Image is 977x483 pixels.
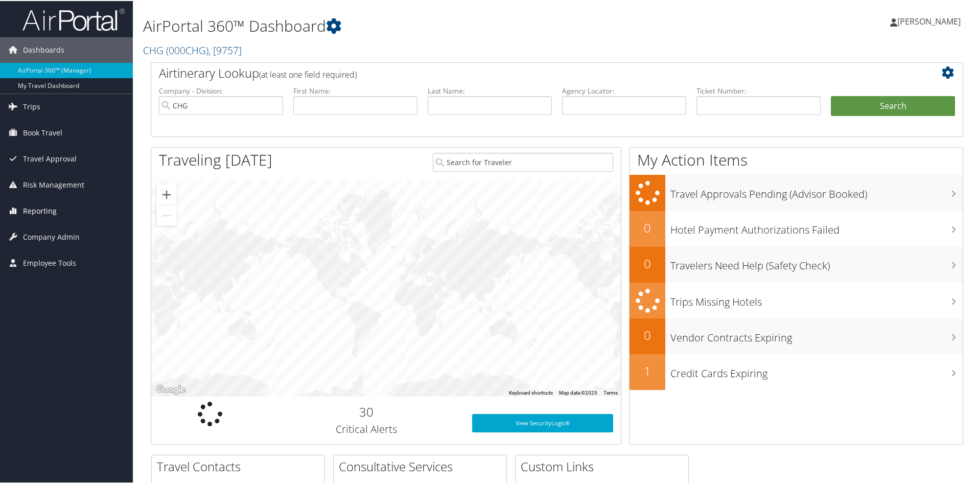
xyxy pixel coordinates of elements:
button: Zoom out [156,204,177,225]
label: Company - Division: [159,85,283,95]
span: , [ 9757 ] [208,42,242,56]
a: View SecurityLogic® [472,413,613,431]
h3: Credit Cards Expiring [670,360,963,380]
span: [PERSON_NAME] [897,15,961,26]
label: Ticket Number: [696,85,821,95]
a: [PERSON_NAME] [890,5,971,36]
h2: 0 [630,218,665,236]
h2: 0 [630,326,665,343]
h3: Vendor Contracts Expiring [670,325,963,344]
input: Search for Traveler [433,152,613,171]
h3: Travelers Need Help (Safety Check) [670,252,963,272]
h2: Consultative Services [339,457,506,474]
h2: 30 [276,402,457,420]
span: Risk Management [23,171,84,197]
span: Trips [23,93,40,119]
h1: AirPortal 360™ Dashboard [143,14,695,36]
a: Terms (opens in new tab) [603,389,618,395]
a: 0Travelers Need Help (Safety Check) [630,246,963,282]
h2: Airtinerary Lookup [159,63,888,81]
a: Trips Missing Hotels [630,282,963,318]
a: Open this area in Google Maps (opens a new window) [154,382,188,396]
h3: Critical Alerts [276,421,457,435]
h2: 0 [630,254,665,271]
a: Travel Approvals Pending (Advisor Booked) [630,174,963,210]
span: Reporting [23,197,57,223]
span: Company Admin [23,223,80,249]
label: Last Name: [428,85,552,95]
h3: Trips Missing Hotels [670,289,963,308]
a: 0Hotel Payment Authorizations Failed [630,210,963,246]
h3: Hotel Payment Authorizations Failed [670,217,963,236]
span: Employee Tools [23,249,76,275]
h1: My Action Items [630,148,963,170]
h2: 1 [630,361,665,379]
button: Zoom in [156,183,177,204]
label: Agency Locator: [562,85,686,95]
a: 1Credit Cards Expiring [630,353,963,389]
img: airportal-logo.png [22,7,125,31]
span: Dashboards [23,36,64,62]
button: Search [831,95,955,116]
img: Google [154,382,188,396]
span: ( 000CHG ) [166,42,208,56]
h3: Travel Approvals Pending (Advisor Booked) [670,181,963,200]
span: (at least one field required) [259,68,357,79]
span: Book Travel [23,119,62,145]
a: 0Vendor Contracts Expiring [630,317,963,353]
h1: Traveling [DATE] [159,148,272,170]
span: Map data ©2025 [559,389,597,395]
span: Travel Approval [23,145,77,171]
a: CHG [143,42,242,56]
button: Keyboard shortcuts [509,388,553,396]
h2: Travel Contacts [157,457,324,474]
label: First Name: [293,85,417,95]
h2: Custom Links [521,457,688,474]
